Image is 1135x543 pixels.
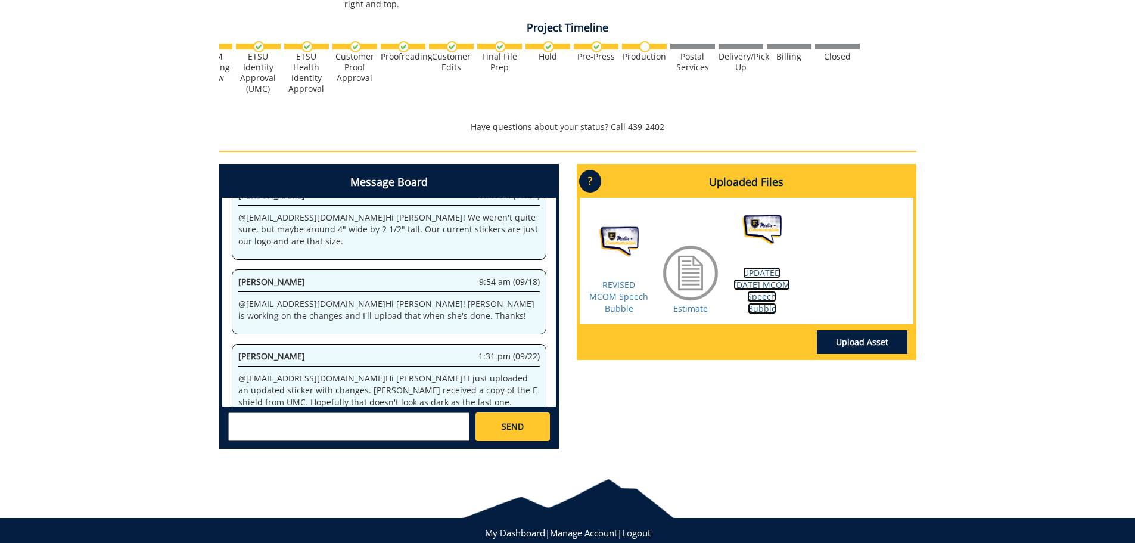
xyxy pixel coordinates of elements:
[332,51,377,83] div: Customer Proof Approval
[622,51,667,62] div: Production
[580,167,913,198] h4: Uploaded Files
[574,51,618,62] div: Pre-Press
[579,170,601,193] p: ?
[301,41,313,52] img: checkmark
[446,41,458,52] img: checkmark
[485,527,545,539] a: My Dashboard
[238,212,540,247] p: @ [EMAIL_ADDRESS][DOMAIN_NAME] Hi [PERSON_NAME]! We weren't quite sure, but maybe around 4" wide ...
[733,267,790,314] a: UPDATED [DATE] MCOM Speech Bubble
[475,412,549,441] a: SEND
[429,51,474,73] div: Customer Edits
[502,421,524,433] span: SEND
[238,373,540,420] p: @ [EMAIL_ADDRESS][DOMAIN_NAME] Hi [PERSON_NAME]! I just uploaded an updated sticker with changes....
[525,51,570,62] div: Hold
[817,330,907,354] a: Upload Asset
[238,350,305,362] span: [PERSON_NAME]
[495,41,506,52] img: checkmark
[673,303,708,314] a: Estimate
[350,41,361,52] img: checkmark
[815,51,860,62] div: Closed
[767,51,811,62] div: Billing
[253,41,265,52] img: checkmark
[550,527,617,539] a: Manage Account
[284,51,329,94] div: ETSU Health Identity Approval
[219,22,916,34] h4: Project Timeline
[381,51,425,62] div: Proofreading
[670,51,715,73] div: Postal Services
[228,412,469,441] textarea: messageToSend
[238,276,305,287] span: [PERSON_NAME]
[589,279,648,314] a: REVISED MCOM Speech Bubble
[398,41,409,52] img: checkmark
[591,41,602,52] img: checkmark
[477,51,522,73] div: Final File Prep
[639,41,651,52] img: no
[478,350,540,362] span: 1:31 pm (09/22)
[236,51,281,94] div: ETSU Identity Approval (UMC)
[238,298,540,322] p: @ [EMAIL_ADDRESS][DOMAIN_NAME] Hi [PERSON_NAME]! [PERSON_NAME] is working on the changes and I'll...
[479,276,540,288] span: 9:54 am (09/18)
[543,41,554,52] img: checkmark
[222,167,556,198] h4: Message Board
[219,121,916,133] p: Have questions about your status? Call 439-2402
[622,527,651,539] a: Logout
[719,51,763,73] div: Delivery/Pick Up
